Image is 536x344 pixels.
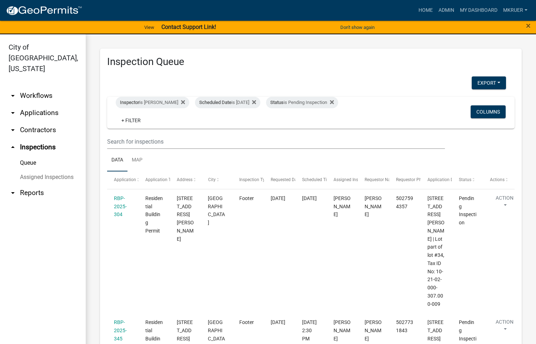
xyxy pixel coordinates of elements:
i: arrow_drop_down [9,109,17,117]
span: 1603 Scott St, Jeffersonville, IN, 47130 | Lot part of lot #34, Tax ID No: 10-21-02-000-307.000-009 [427,195,445,307]
button: Close [526,21,531,30]
span: Assigned Inspector [334,177,370,182]
i: arrow_drop_down [9,126,17,134]
a: View [141,21,157,33]
span: Actions [490,177,505,182]
span: Application Type [145,177,178,182]
span: Inspector [120,100,139,105]
a: Home [416,4,436,17]
span: Scheduled Date [199,100,231,105]
span: City [208,177,215,182]
span: × [526,21,531,31]
i: arrow_drop_down [9,189,17,197]
a: My Dashboard [457,4,500,17]
datatable-header-cell: Requestor Phone [389,171,421,189]
span: Footer [239,195,254,201]
div: is Pending Inspection [266,97,338,108]
div: [DATE] [302,194,320,203]
span: 09/17/2025 [271,195,285,201]
span: Address [177,177,192,182]
span: Pending Inspection [459,195,476,225]
div: [DATE] 2:30 PM [302,318,320,343]
span: Mike Kruer [334,319,351,341]
span: 3215 ASHER WAY [177,195,194,242]
button: Columns [471,105,506,118]
span: 09/17/2025 [271,319,285,325]
span: Residential Building Permit [145,195,163,234]
h3: Inspection Queue [107,56,515,68]
datatable-header-cell: Requested Date [264,171,295,189]
span: 5251 WOODSTONE CIRCLE [177,319,193,341]
span: Scheduled Time [302,177,333,182]
datatable-header-cell: Address [170,171,201,189]
a: RBP-2025-304 [114,195,127,218]
datatable-header-cell: Actions [483,171,515,189]
button: Action [490,194,519,212]
span: 5027731843 [396,319,413,333]
span: Requested Date [271,177,301,182]
span: Application Description [427,177,472,182]
datatable-header-cell: Application Description [421,171,452,189]
datatable-header-cell: City [201,171,232,189]
span: Application [114,177,136,182]
a: + Filter [116,114,146,127]
a: RBP-2025-345 [114,319,127,341]
strong: Contact Support Link! [161,24,216,30]
span: Requestor Name [365,177,397,182]
span: Footer [239,319,254,325]
span: Requestor Phone [396,177,429,182]
datatable-header-cell: Status [452,171,483,189]
i: arrow_drop_down [9,91,17,100]
span: Status [459,177,471,182]
button: Export [472,76,506,89]
datatable-header-cell: Assigned Inspector [326,171,358,189]
span: Inspection Type [239,177,270,182]
span: Martin Salavec [365,195,382,218]
a: Map [127,149,147,172]
i: arrow_drop_up [9,143,17,151]
span: Mike Kruer [334,195,351,218]
a: Admin [436,4,457,17]
datatable-header-cell: Inspection Type [232,171,264,189]
button: Action [490,318,519,336]
div: is [PERSON_NAME] [116,97,189,108]
datatable-header-cell: Application [107,171,139,189]
span: JEFFERSONVILLE [208,195,225,225]
datatable-header-cell: Scheduled Time [295,171,327,189]
button: Don't show again [337,21,377,33]
a: Data [107,149,127,172]
datatable-header-cell: Application Type [139,171,170,189]
span: 5027594357 [396,195,413,209]
input: Search for inspections [107,134,445,149]
a: mkruer [500,4,530,17]
datatable-header-cell: Requestor Name [358,171,389,189]
span: Status [270,100,284,105]
div: is [DATE] [195,97,260,108]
